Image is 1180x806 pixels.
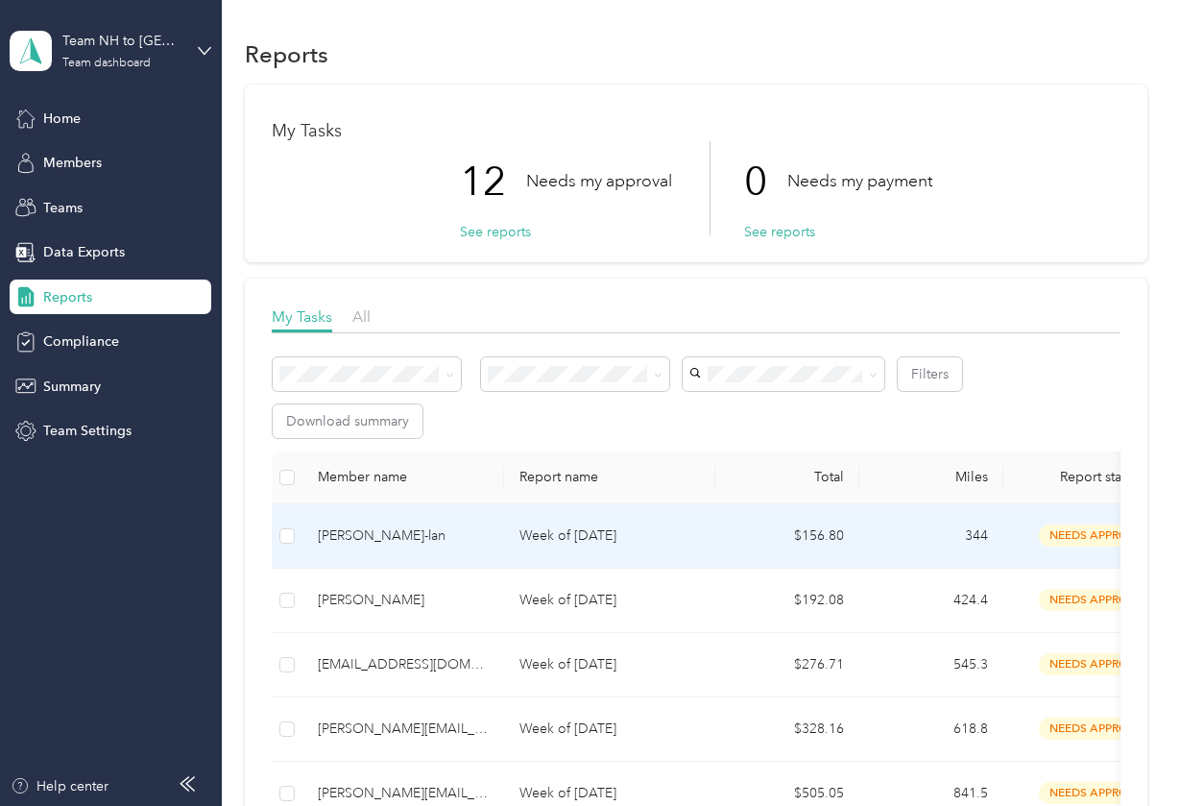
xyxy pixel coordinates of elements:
[744,222,815,242] button: See reports
[875,469,988,485] div: Miles
[787,169,932,193] p: Needs my payment
[352,307,371,326] span: All
[504,452,715,504] th: Report name
[859,504,1003,569] td: 344
[43,331,119,352] span: Compliance
[1039,718,1160,740] span: needs approval
[272,307,332,326] span: My Tasks
[302,452,504,504] th: Member name
[715,633,859,697] td: $276.71
[460,222,531,242] button: See reports
[62,58,151,69] div: Team dashboard
[43,109,81,129] span: Home
[519,654,700,675] p: Week of [DATE]
[1039,589,1160,611] span: needs approval
[460,141,526,222] p: 12
[731,469,844,485] div: Total
[318,525,489,547] div: [PERSON_NAME]-lan
[519,590,700,611] p: Week of [DATE]
[859,697,1003,762] td: 618.8
[272,121,1120,141] h1: My Tasks
[1019,469,1180,485] span: Report status
[898,357,962,391] button: Filters
[318,783,489,804] div: [PERSON_NAME][EMAIL_ADDRESS][DOMAIN_NAME]
[245,44,328,64] h1: Reports
[859,633,1003,697] td: 545.3
[526,169,672,193] p: Needs my approval
[1039,782,1160,804] span: needs approval
[43,198,83,218] span: Teams
[519,783,700,804] p: Week of [DATE]
[1072,698,1180,806] iframe: Everlance-gr Chat Button Frame
[43,421,132,441] span: Team Settings
[1039,525,1160,547] span: needs approval
[62,31,182,51] div: Team NH to [GEOGRAPHIC_DATA] ([PERSON_NAME])
[715,504,859,569] td: $156.80
[273,404,422,438] button: Download summary
[318,654,489,675] div: [EMAIL_ADDRESS][DOMAIN_NAME]
[43,377,101,397] span: Summary
[715,697,859,762] td: $328.16
[1039,653,1160,675] span: needs approval
[43,242,125,262] span: Data Exports
[519,719,700,740] p: Week of [DATE]
[43,153,102,173] span: Members
[715,569,859,633] td: $192.08
[318,590,489,611] div: [PERSON_NAME]
[859,569,1003,633] td: 424.4
[519,525,700,547] p: Week of [DATE]
[318,469,489,485] div: Member name
[43,287,92,307] span: Reports
[11,776,108,796] button: Help center
[318,719,489,740] div: [PERSON_NAME][EMAIL_ADDRESS][PERSON_NAME][DOMAIN_NAME]
[744,141,787,222] p: 0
